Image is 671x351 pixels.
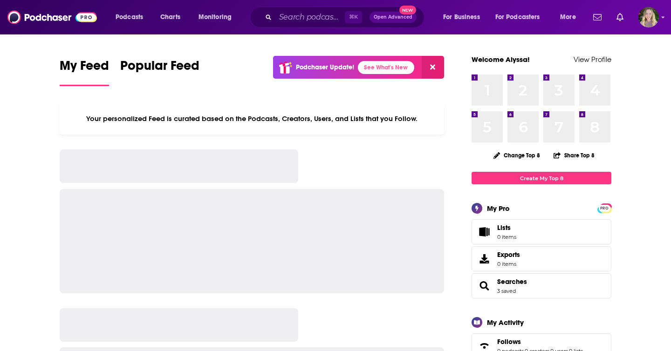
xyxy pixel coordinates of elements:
span: My Feed [60,58,109,79]
a: My Feed [60,58,109,86]
a: 3 saved [497,288,516,294]
span: Lists [475,225,493,238]
span: Charts [160,11,180,24]
span: Popular Feed [120,58,199,79]
button: open menu [437,10,492,25]
span: Lists [497,223,516,232]
button: open menu [554,10,588,25]
span: 0 items [497,234,516,240]
span: More [560,11,576,24]
a: Charts [154,10,186,25]
span: Monitoring [199,11,232,24]
button: open menu [192,10,244,25]
a: Searches [497,277,527,286]
div: My Activity [487,318,524,327]
button: Share Top 8 [553,146,595,164]
span: Logged in as lauren19365 [638,7,659,27]
a: View Profile [574,55,611,64]
span: PRO [599,205,610,212]
span: Lists [497,223,511,232]
a: Exports [472,246,611,271]
a: Popular Feed [120,58,199,86]
span: Podcasts [116,11,143,24]
span: New [399,6,416,14]
button: Show profile menu [638,7,659,27]
a: Show notifications dropdown [589,9,605,25]
span: 0 items [497,261,520,267]
img: User Profile [638,7,659,27]
div: Your personalized Feed is curated based on the Podcasts, Creators, Users, and Lists that you Follow. [60,103,444,135]
input: Search podcasts, credits, & more... [275,10,345,25]
span: Exports [497,250,520,259]
span: Open Advanced [374,15,412,20]
a: Follows [497,337,583,346]
button: open menu [489,10,554,25]
span: For Podcasters [495,11,540,24]
span: ⌘ K [345,11,362,23]
div: My Pro [487,204,510,213]
a: Show notifications dropdown [613,9,627,25]
div: Search podcasts, credits, & more... [259,7,433,28]
span: Follows [497,337,521,346]
span: Exports [475,252,493,265]
img: Podchaser - Follow, Share and Rate Podcasts [7,8,97,26]
a: Welcome Alyssa! [472,55,530,64]
span: For Business [443,11,480,24]
a: Create My Top 8 [472,172,611,184]
span: Searches [472,273,611,298]
button: Change Top 8 [488,149,546,161]
button: Open AdvancedNew [370,12,417,23]
a: PRO [599,204,610,211]
button: open menu [109,10,155,25]
a: Searches [475,279,493,292]
a: Lists [472,219,611,244]
p: Podchaser Update! [296,63,354,71]
a: See What's New [358,61,414,74]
